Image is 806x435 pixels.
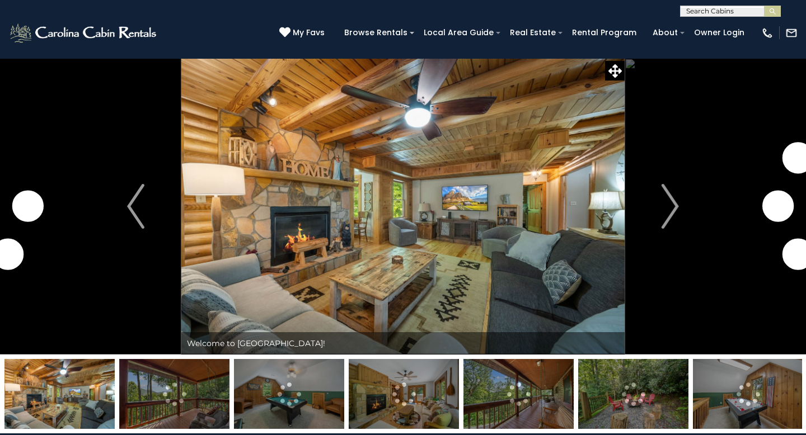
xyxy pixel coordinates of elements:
img: White-1-2.png [8,22,160,44]
div: Welcome to [GEOGRAPHIC_DATA]! [181,332,625,354]
img: 169102198 [4,359,115,429]
span: My Favs [293,27,325,39]
img: 169102207 [463,359,574,429]
img: mail-regular-white.png [785,27,798,39]
img: arrow [127,184,144,229]
a: Local Area Guide [418,24,499,41]
a: My Favs [279,27,327,39]
a: About [647,24,683,41]
img: 169102206 [119,359,229,429]
a: Browse Rentals [339,24,413,41]
img: phone-regular-white.png [761,27,774,39]
a: Rental Program [566,24,642,41]
img: 169102217 [578,359,688,429]
a: Real Estate [504,24,561,41]
img: arrow [662,184,678,229]
img: 169102210 [693,359,803,429]
img: 169102200 [349,359,459,429]
button: Previous [90,58,181,354]
a: Owner Login [688,24,750,41]
img: 169102208 [234,359,344,429]
button: Next [625,58,716,354]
